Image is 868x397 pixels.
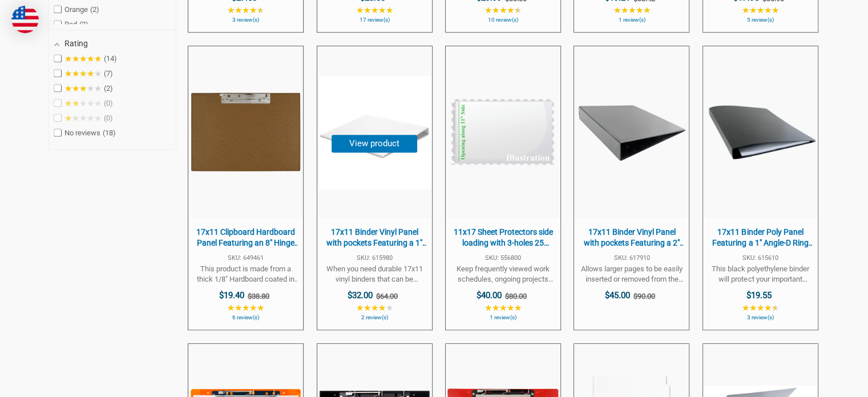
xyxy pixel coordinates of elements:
[580,255,683,261] span: SKU: 617910
[323,264,426,284] span: When you need durable 17x11 vinyl binders that can be customized with your own covers, these viny...
[633,292,655,300] span: $90.00
[476,290,501,300] span: $40.00
[356,303,393,312] span: ★★★★★
[580,264,683,284] span: Allows larger pages to be easily inserted or removed from the clear overlay pockets. Easily custo...
[709,255,812,261] span: SKU: 615610
[709,227,812,249] span: 17x11 Binder Poly Panel Featuring a 1" Angle-D Ring Black
[54,5,99,14] span: Orange
[64,39,88,48] span: Rating
[451,227,555,249] span: 11x17 Sheet Protectors side loading with 3-holes 25 Sleeves Heavy Gauge Non-Archival Clear
[376,292,398,300] span: $64.00
[451,264,555,284] span: Keep frequently viewed work schedules, ongoing projects and other documents protected and easy to...
[709,264,812,284] span: This black polyethylene binder will protect your important tabloid-sized documents, and it's an a...
[248,292,269,300] span: $38.80
[103,129,116,137] span: 18
[227,303,264,312] span: ★★★★★
[451,17,555,23] span: 10 review(s)
[194,17,297,23] span: 3 review(s)
[194,315,297,320] span: 6 review(s)
[189,75,302,189] img: 17x11 Clipboard Hardboard Panel Featuring an 8" Hinge Clip Brown
[54,20,88,29] span: Red
[90,5,99,14] span: 2
[104,99,113,107] span: 0
[64,69,102,78] span: ★★★★★
[580,17,683,23] span: 1 review(s)
[104,114,113,122] span: 0
[332,135,417,153] button: View product
[11,6,39,33] img: duty and tax information for United States
[709,315,812,320] span: 3 review(s)
[64,114,102,123] span: ★★★★★
[485,303,522,312] span: ★★★★★
[605,290,630,300] span: $45.00
[64,84,102,93] span: ★★★★★
[356,6,393,15] span: ★★★★★
[194,255,297,261] span: SKU: 649461
[580,227,683,249] span: 17x11 Binder Vinyl Panel with pockets Featuring a 2" Angle-D Ring Black
[485,6,522,15] span: ★★★★★
[64,99,102,108] span: ★★★★★
[64,54,102,63] span: ★★★★★
[194,227,297,249] span: 17x11 Clipboard Hardboard Panel Featuring an 8" Hinge [PERSON_NAME]
[323,17,426,23] span: 17 review(s)
[194,264,297,284] span: This product is made from a thick 1/8" Hardboard coated in polyurethane spray for extra resistanc...
[446,46,560,330] a: 11x17 Sheet Protectors side loading with 3-holes 25 Sleeves Heavy Gauge Non-Archival Clear
[703,46,818,330] a: 17x11 Binder Poly Panel Featuring a 1
[188,46,303,330] a: 17x11 Clipboard Hardboard Panel Featuring an 8
[219,290,244,300] span: $19.40
[574,46,689,330] a: 17x11 Binder Vinyl Panel with pockets Featuring a 2
[348,290,373,300] span: $32.00
[323,227,426,249] span: 17x11 Binder Vinyl Panel with pockets Featuring a 1" Angle-D Ring White
[323,255,426,261] span: SKU: 615980
[318,75,431,189] img: 17x11 Binder Vinyl Panel with pockets Featuring a 1" Angle-D Ring White
[227,6,264,15] span: ★★★★★
[323,315,426,320] span: 2 review(s)
[742,6,779,15] span: ★★★★★
[709,17,812,23] span: 5 review(s)
[54,129,116,138] span: No reviews
[742,303,779,312] span: ★★★★★
[104,84,113,93] span: 2
[79,20,88,29] span: 2
[746,290,771,300] span: $19.55
[317,46,432,330] a: 17x11 Binder Vinyl Panel with pockets Featuring a 1
[451,315,555,320] span: 1 review(s)
[613,6,650,15] span: ★★★★★
[451,255,555,261] span: SKU: 556800
[104,54,117,63] span: 14
[104,69,113,78] span: 7
[504,292,526,300] span: $80.00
